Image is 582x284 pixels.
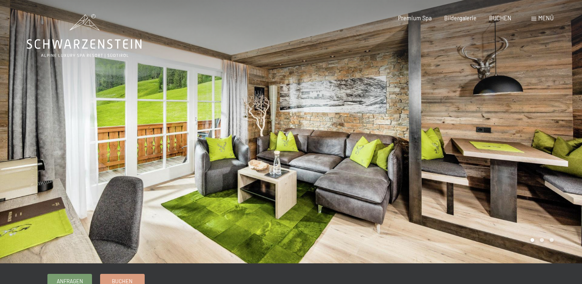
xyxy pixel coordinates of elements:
[444,15,477,21] a: Bildergalerie
[398,15,432,21] a: Premium Spa
[538,15,554,21] span: Menü
[489,15,511,21] a: BUCHEN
